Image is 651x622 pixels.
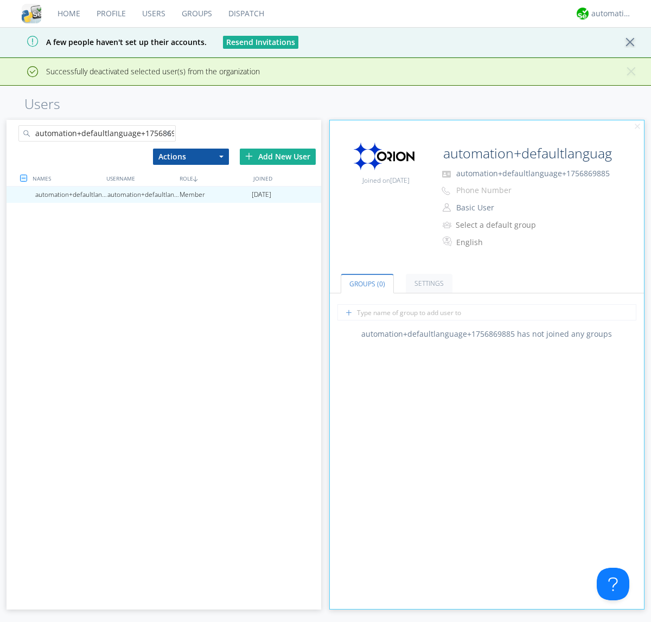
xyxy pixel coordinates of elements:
[8,37,207,47] span: A few people haven't set up their accounts.
[180,187,252,203] div: Member
[251,170,324,186] div: JOINED
[8,66,260,76] span: Successfully deactivated selected user(s) from the organization
[177,170,250,186] div: ROLE
[330,329,644,339] div: automation+defaultlanguage+1756869885 has not joined any groups
[591,8,632,19] div: automation+atlas
[223,36,298,49] button: Resend Invitations
[362,176,410,185] span: Joined on
[107,187,180,203] div: automation+defaultlanguage+1756869885
[240,149,316,165] div: Add New User
[456,237,547,248] div: English
[18,125,176,142] input: Search users
[443,217,453,232] img: icon-alert-users-thin-outline.svg
[443,203,451,212] img: person-outline.svg
[245,152,253,160] img: plus.svg
[443,235,454,248] img: In groups with Translation enabled, this user's messages will be automatically translated to and ...
[104,170,177,186] div: USERNAME
[452,200,561,215] button: Basic User
[439,143,614,164] input: Name
[442,187,450,195] img: phone-outline.svg
[456,168,610,178] span: automation+defaultlanguage+1756869885
[354,143,419,171] img: orion-labs-logo.svg
[577,8,589,20] img: d2d01cd9b4174d08988066c6d424eccd
[7,187,321,203] a: automation+defaultlanguage+1756869885automation+defaultlanguage+1756869885Member[DATE]
[337,304,636,320] input: Type name of group to add user to
[252,187,271,203] span: [DATE]
[341,274,394,293] a: Groups (0)
[35,187,107,203] div: automation+defaultlanguage+1756869885
[634,123,641,131] img: cancel.svg
[153,149,229,165] button: Actions
[22,4,41,23] img: cddb5a64eb264b2086981ab96f4c1ba7
[597,568,629,600] iframe: Toggle Customer Support
[30,170,103,186] div: NAMES
[456,220,546,230] div: Select a default group
[406,274,452,293] a: Settings
[390,176,410,185] span: [DATE]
